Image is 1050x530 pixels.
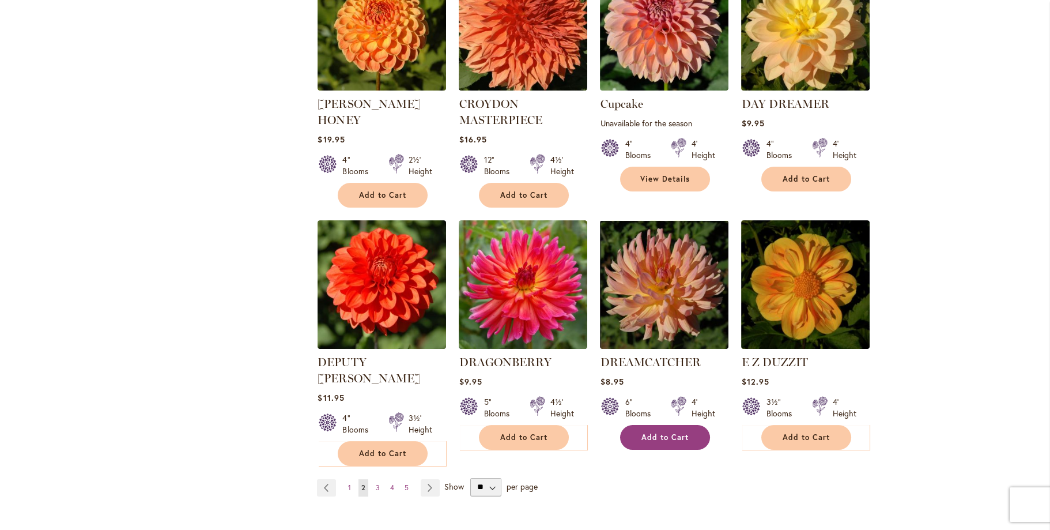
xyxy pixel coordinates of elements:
a: 3 [373,479,383,497]
span: Add to Cart [641,433,689,442]
button: Add to Cart [479,183,569,208]
a: CROYDON MASTERPIECE [459,97,542,127]
a: 4 [387,479,397,497]
a: Dreamcatcher [600,340,728,351]
img: E Z DUZZIT [741,220,870,349]
span: $11.95 [318,392,344,403]
div: 4' Height [691,396,715,419]
span: $19.95 [318,134,345,145]
div: 4' Height [832,138,856,161]
span: Add to Cart [500,190,547,200]
div: 4" Blooms [342,412,375,435]
button: Add to Cart [761,167,851,191]
img: DRAGONBERRY [459,220,587,349]
a: DAY DREAMER [741,97,829,111]
div: 4" Blooms [625,138,657,161]
div: 4½' Height [550,154,573,177]
a: CRICHTON HONEY [318,82,446,93]
a: Cupcake [600,82,728,93]
span: $16.95 [459,134,486,145]
span: 3 [376,483,380,492]
img: DEPUTY BOB [318,220,446,349]
button: Add to Cart [338,183,428,208]
a: E Z DUZZIT [741,340,870,351]
a: CROYDON MASTERPIECE [459,82,587,93]
a: DEPUTY BOB [318,340,446,351]
div: 5" Blooms [484,396,516,419]
a: DEPUTY [PERSON_NAME] [318,355,420,385]
iframe: Launch Accessibility Center [9,489,41,521]
div: 3½" Blooms [766,396,798,419]
div: 3½' Height [409,412,432,435]
span: $12.95 [741,376,769,387]
div: 2½' Height [409,154,432,177]
p: Unavailable for the season [600,118,728,129]
span: Add to Cart [783,433,830,442]
a: DRAGONBERRY [459,355,551,369]
a: DREAMCATCHER [600,355,700,369]
a: View Details [620,167,710,191]
span: Add to Cart [783,174,830,184]
span: Show [444,480,464,491]
span: 5 [405,483,409,492]
span: $8.95 [600,376,624,387]
span: Add to Cart [500,433,547,442]
span: 1 [348,483,351,492]
button: Add to Cart [479,425,569,450]
a: DAY DREAMER [741,82,870,93]
span: 2 [361,483,365,492]
div: 4' Height [832,396,856,419]
a: E Z DUZZIT [741,355,807,369]
span: $9.95 [741,118,764,129]
div: 12" Blooms [484,154,516,177]
span: per page [507,480,538,491]
div: 4½' Height [550,396,573,419]
div: 4' Height [691,138,715,161]
span: Add to Cart [359,190,406,200]
span: 4 [390,483,394,492]
img: Dreamcatcher [600,220,728,349]
span: Add to Cart [359,449,406,458]
a: 5 [402,479,411,497]
button: Add to Cart [338,441,428,466]
div: 4" Blooms [766,138,798,161]
div: 4" Blooms [342,154,375,177]
button: Add to Cart [620,425,710,450]
span: $9.95 [459,376,482,387]
span: View Details [640,174,690,184]
a: [PERSON_NAME] HONEY [318,97,420,127]
button: Add to Cart [761,425,851,450]
a: DRAGONBERRY [459,340,587,351]
div: 6" Blooms [625,396,657,419]
a: Cupcake [600,97,643,111]
a: 1 [345,479,354,497]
